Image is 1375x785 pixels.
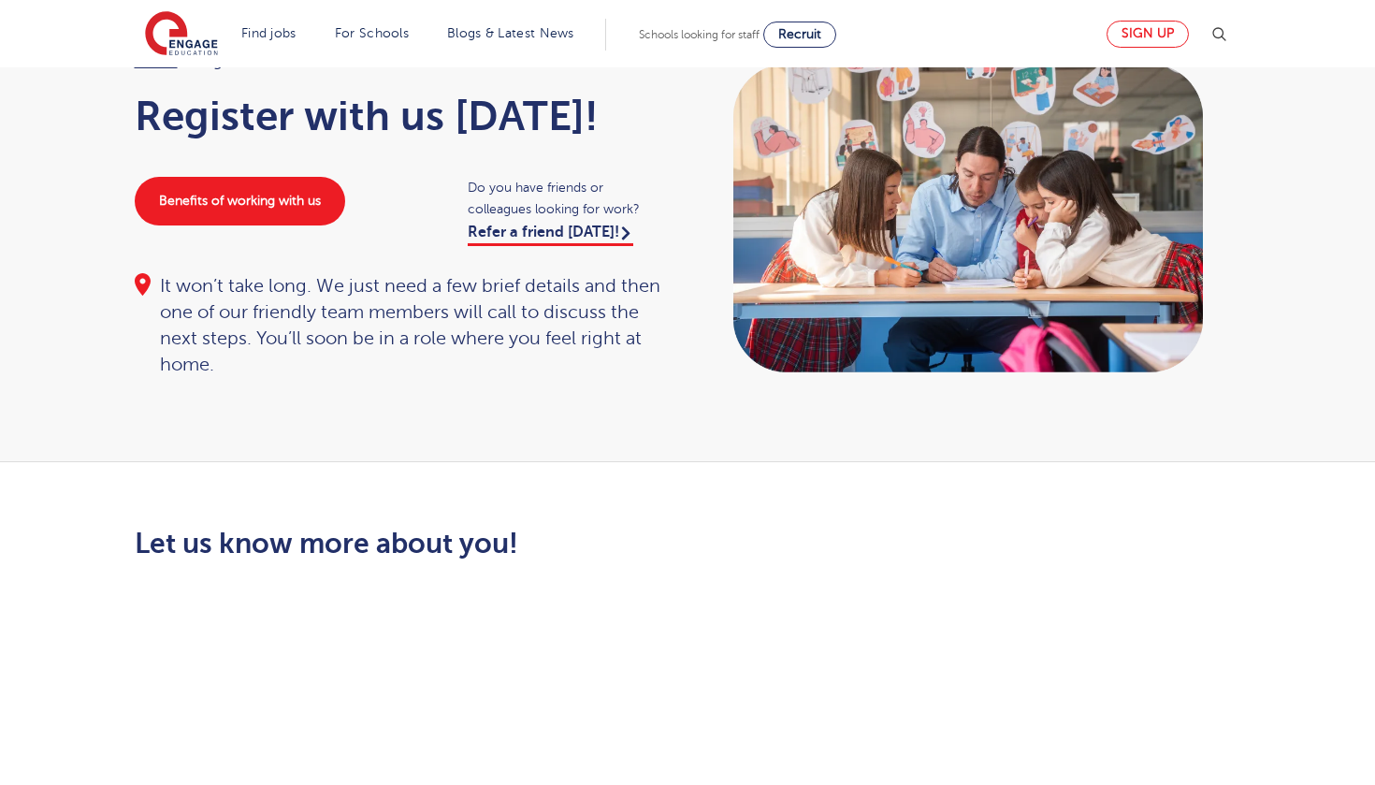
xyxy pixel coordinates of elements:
[468,177,669,220] span: Do you have friends or colleagues looking for work?
[135,528,863,560] h2: Let us know more about you!
[335,26,409,40] a: For Schools
[145,11,218,58] img: Engage Education
[447,26,574,40] a: Blogs & Latest News
[135,93,670,139] h1: Register with us [DATE]!
[135,273,670,378] div: It won’t take long. We just need a few brief details and then one of our friendly team members wi...
[241,26,297,40] a: Find jobs
[639,28,760,41] span: Schools looking for staff
[468,224,633,246] a: Refer a friend [DATE]!
[763,22,836,48] a: Recruit
[1107,21,1189,48] a: Sign up
[778,27,821,41] span: Recruit
[135,177,345,225] a: Benefits of working with us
